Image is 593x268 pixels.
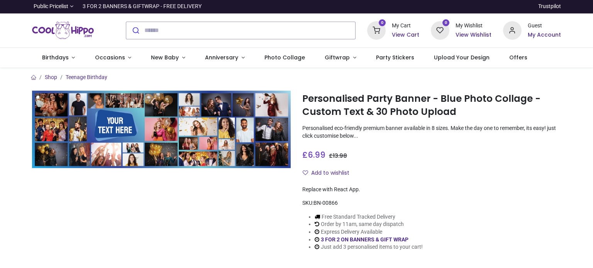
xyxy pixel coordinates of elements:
[392,31,419,39] a: View Cart
[315,213,423,221] li: Free Standard Tracked Delivery
[195,48,254,68] a: Anniversary
[302,167,356,180] button: Add to wishlistAdd to wishlist
[329,152,347,160] span: £
[302,125,561,140] p: Personalised eco-friendly premium banner available in 8 sizes. Make the day one to remember, its ...
[367,27,386,33] a: 0
[32,3,73,10] a: Public Pricelist
[141,48,195,68] a: New Baby
[313,200,338,206] span: BN-00866
[32,20,94,41] img: Cool Hippo
[325,54,350,61] span: Giftwrap
[308,149,325,160] span: 6.99
[315,228,423,236] li: Express Delivery Available
[66,74,107,80] a: Teenage Birthday
[303,170,308,175] i: Add to wishlist
[538,3,561,10] a: Trustpilot
[42,54,69,61] span: Birthdays
[45,74,57,80] a: Shop
[315,48,366,68] a: Giftwrap
[392,22,419,30] div: My Cart
[32,91,291,168] img: Personalised Party Banner - Blue Photo Collage - Custom Text & 30 Photo Upload
[205,54,238,61] span: Anniversary
[264,54,305,61] span: Photo Collage
[302,92,561,119] h1: Personalised Party Banner - Blue Photo Collage - Custom Text & 30 Photo Upload
[376,54,414,61] span: Party Stickers
[456,31,491,39] a: View Wishlist
[528,31,561,39] a: My Account
[509,54,527,61] span: Offers
[34,3,68,10] span: Public Pricelist
[83,3,202,10] div: 3 FOR 2 BANNERS & GIFTWRAP - FREE DELIVERY
[302,199,561,207] div: SKU:
[321,236,408,243] a: 3 FOR 2 ON BANNERS & GIFT WRAP
[442,19,450,27] sup: 0
[95,54,125,61] span: Occasions
[32,20,94,41] a: Logo of Cool Hippo
[32,48,85,68] a: Birthdays
[315,221,423,228] li: Order by 11am, same day dispatch
[434,54,490,61] span: Upload Your Design
[85,48,141,68] a: Occasions
[126,22,144,39] button: Submit
[431,27,449,33] a: 0
[333,152,347,160] span: 13.98
[456,22,491,30] div: My Wishlist
[315,243,423,251] li: Just add 3 personalised items to your cart!
[151,54,179,61] span: New Baby
[302,186,561,194] div: Replace with React App.
[379,19,386,27] sup: 0
[302,149,325,160] span: £
[528,22,561,30] div: Guest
